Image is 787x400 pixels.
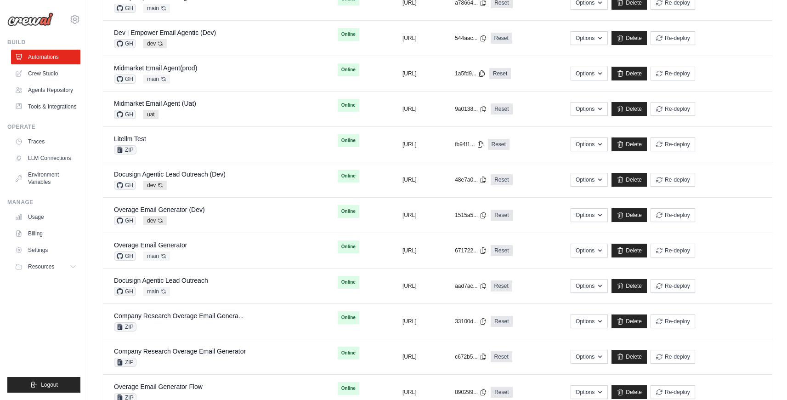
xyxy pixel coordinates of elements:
[7,39,80,46] div: Build
[7,123,80,131] div: Operate
[611,279,647,293] a: Delete
[455,70,486,77] button: 1a5fd9...
[143,74,170,84] span: main
[11,151,80,166] a: LLM Connections
[491,351,512,362] a: Reset
[114,110,136,119] span: GH
[491,103,512,114] a: Reset
[338,240,359,253] span: Online
[114,4,136,13] span: GH
[571,31,608,45] button: Options
[11,66,80,81] a: Crew Studio
[114,287,136,296] span: GH
[651,244,695,257] button: Re-deploy
[455,34,487,42] button: 544aac...
[114,29,216,36] a: Dev | Empower Email Agentic (Dev)
[11,167,80,189] a: Environment Variables
[491,316,512,327] a: Reset
[11,226,80,241] a: Billing
[143,287,170,296] span: main
[114,312,243,320] a: Company Research Overage Email Genera...
[489,68,511,79] a: Reset
[114,241,187,249] a: Overage Email Generator
[338,205,359,218] span: Online
[571,385,608,399] button: Options
[571,208,608,222] button: Options
[114,145,136,154] span: ZIP
[651,67,695,80] button: Re-deploy
[11,50,80,64] a: Automations
[455,176,487,183] button: 48e7a0...
[651,173,695,187] button: Re-deploy
[455,211,487,219] button: 1515a5...
[114,322,136,331] span: ZIP
[651,314,695,328] button: Re-deploy
[338,99,359,112] span: Online
[611,102,647,116] a: Delete
[114,39,136,48] span: GH
[11,134,80,149] a: Traces
[338,63,359,76] span: Online
[114,251,136,261] span: GH
[455,389,487,396] button: 890299...
[114,277,208,284] a: Docusign Agentic Lead Outreach
[611,31,647,45] a: Delete
[651,31,695,45] button: Re-deploy
[571,67,608,80] button: Options
[114,64,197,72] a: Midmarket Email Agent(prod)
[338,170,359,183] span: Online
[143,216,167,225] span: dev
[651,350,695,364] button: Re-deploy
[114,206,205,213] a: Overage Email Generator (Dev)
[114,216,136,225] span: GH
[571,173,608,187] button: Options
[338,276,359,289] span: Online
[11,99,80,114] a: Tools & Integrations
[114,100,196,107] a: Midmarket Email Agent (Uat)
[455,141,484,148] button: fb94f1...
[338,347,359,360] span: Online
[7,199,80,206] div: Manage
[651,208,695,222] button: Re-deploy
[491,33,512,44] a: Reset
[611,137,647,151] a: Delete
[571,244,608,257] button: Options
[7,377,80,393] button: Logout
[143,110,159,119] span: uat
[455,318,487,325] button: 33100d...
[491,280,512,291] a: Reset
[143,251,170,261] span: main
[143,181,167,190] span: dev
[455,282,487,290] button: aad7ac...
[114,348,246,355] a: Company Research Overage Email Generator
[651,279,695,293] button: Re-deploy
[571,314,608,328] button: Options
[741,356,787,400] iframe: Chat Widget
[611,244,647,257] a: Delete
[114,74,136,84] span: GH
[143,4,170,13] span: main
[651,102,695,116] button: Re-deploy
[7,12,53,26] img: Logo
[611,350,647,364] a: Delete
[651,137,695,151] button: Re-deploy
[611,385,647,399] a: Delete
[488,139,510,150] a: Reset
[11,259,80,274] button: Resources
[11,210,80,224] a: Usage
[338,134,359,147] span: Online
[114,358,136,367] span: ZIP
[114,181,136,190] span: GH
[651,385,695,399] button: Re-deploy
[11,83,80,97] a: Agents Repository
[114,135,146,143] a: Litellm Test
[455,247,487,254] button: 671722...
[571,102,608,116] button: Options
[571,279,608,293] button: Options
[491,210,512,221] a: Reset
[611,208,647,222] a: Delete
[491,174,512,185] a: Reset
[338,28,359,41] span: Online
[611,314,647,328] a: Delete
